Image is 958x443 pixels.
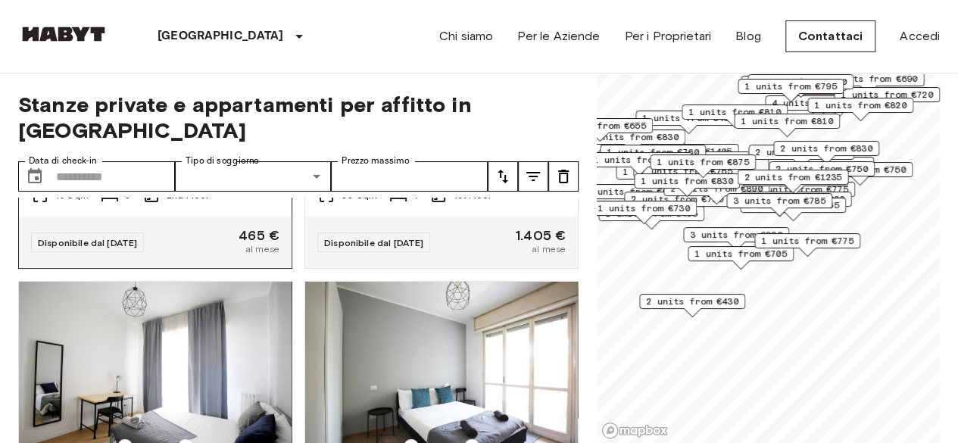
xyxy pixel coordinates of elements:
[733,194,825,207] span: 3 units from €785
[683,227,789,251] div: Map marker
[834,87,940,111] div: Map marker
[735,27,761,45] a: Blog
[807,98,913,121] div: Map marker
[586,130,679,144] span: 2 units from €830
[747,198,839,212] span: 7 units from €765
[29,154,97,167] label: Data di check-in
[634,173,740,197] div: Map marker
[813,163,906,176] span: 2 units from €750
[20,161,50,192] button: Choose date
[747,74,853,98] div: Map marker
[755,145,847,159] span: 2 units from €785
[744,80,837,93] span: 1 units from €795
[726,193,832,217] div: Map marker
[554,119,646,133] span: 1 units from €655
[616,164,722,188] div: Map marker
[579,184,685,207] div: Map marker
[586,152,692,176] div: Map marker
[18,27,109,42] img: Habyt
[646,295,738,308] span: 2 units from €430
[547,118,653,142] div: Map marker
[532,242,566,256] span: al mese
[591,201,697,224] div: Map marker
[324,237,423,248] span: Disponibile dal [DATE]
[775,162,868,176] span: 2 units from €750
[624,27,711,45] a: Per i Proprietari
[516,229,566,242] span: 1.405 €
[517,27,600,45] a: Per le Aziende
[518,161,548,192] button: tune
[186,154,259,167] label: Tipo di soggiorno
[488,161,518,192] button: tune
[642,111,735,125] span: 1 units from €495
[761,234,853,248] span: 1 units from €775
[245,242,279,256] span: al mese
[754,75,847,89] span: 1 units from €720
[593,153,685,167] span: 1 units from €685
[635,111,741,134] div: Map marker
[741,114,833,128] span: 1 units from €810
[631,192,723,206] span: 2 units from €730
[650,154,756,178] div: Map marker
[738,79,844,102] div: Map marker
[688,105,781,119] span: 1 units from €810
[741,76,847,99] div: Map marker
[768,157,874,180] div: Map marker
[657,155,749,169] span: 1 units from €875
[635,145,732,158] span: 3 units from €1405
[548,161,579,192] button: tune
[641,174,733,188] span: 1 units from €830
[748,145,854,168] div: Map marker
[598,201,690,215] span: 1 units from €730
[900,27,940,45] a: Accedi
[18,92,579,143] span: Stanze private e appartamenti per affitto in [GEOGRAPHIC_DATA]
[690,228,782,242] span: 3 units from €830
[600,145,706,168] div: Map marker
[601,422,668,439] a: Mapbox logo
[38,237,137,248] span: Disponibile dal [DATE]
[694,247,787,260] span: 1 units from €705
[239,229,279,242] span: 465 €
[734,114,840,137] div: Map marker
[624,192,730,215] div: Map marker
[780,142,872,155] span: 2 units from €830
[439,27,493,45] a: Chi siamo
[628,144,739,167] div: Map marker
[682,105,788,128] div: Map marker
[773,141,879,164] div: Map marker
[607,145,699,159] span: 1 units from €760
[841,88,933,101] span: 1 units from €720
[769,161,875,185] div: Map marker
[639,294,745,317] div: Map marker
[342,154,409,167] label: Prezzo massimo
[586,185,679,198] span: 1 units from €695
[813,71,925,95] div: Map marker
[820,72,918,86] span: 12 units from €690
[738,170,849,193] div: Map marker
[688,246,794,270] div: Map marker
[814,98,907,112] span: 1 units from €820
[772,96,864,110] span: 4 units from €735
[741,192,852,215] div: Map marker
[754,233,860,257] div: Map marker
[158,27,284,45] p: [GEOGRAPHIC_DATA]
[785,20,876,52] a: Contattaci
[744,170,842,184] span: 2 units from €1235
